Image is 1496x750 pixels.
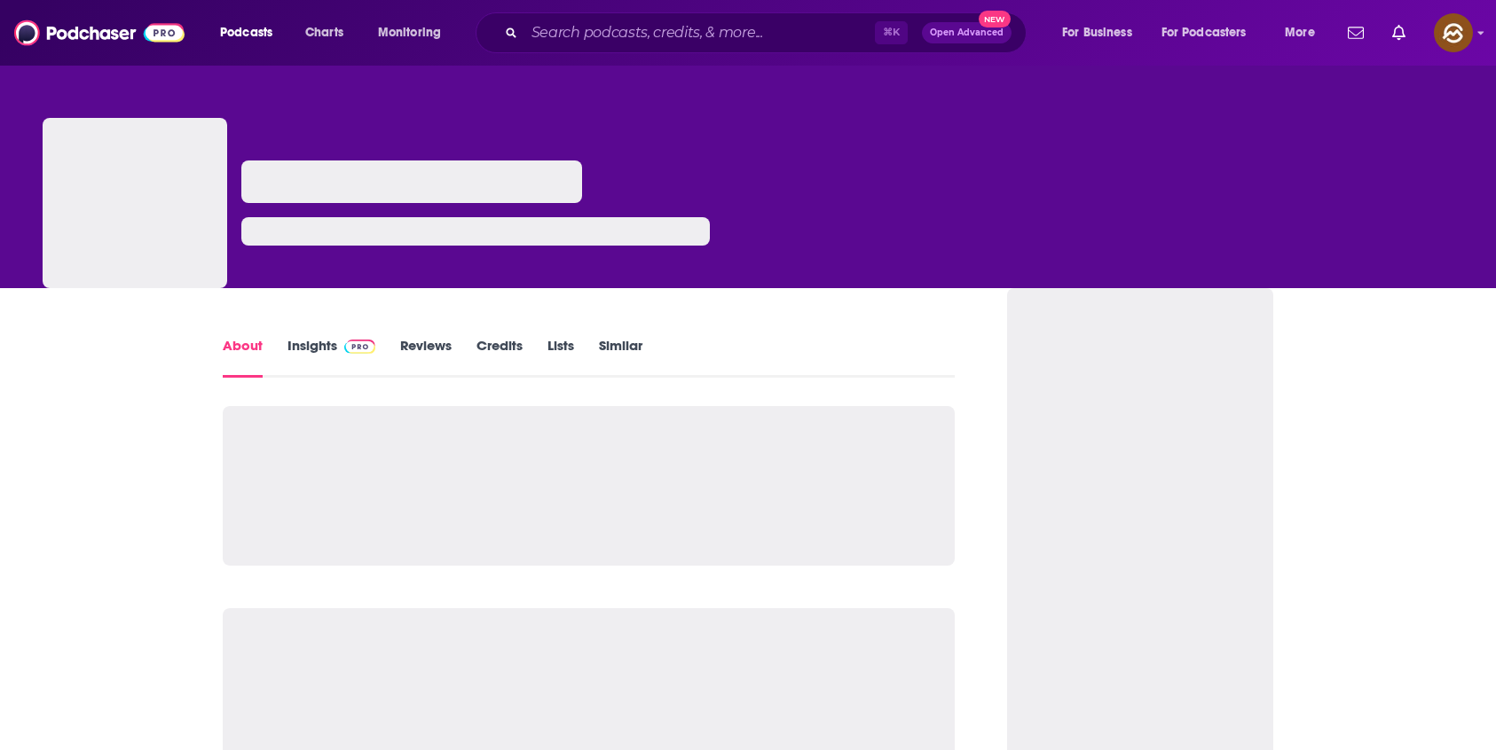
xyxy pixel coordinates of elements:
span: For Podcasters [1161,20,1247,45]
span: For Business [1062,20,1132,45]
img: Podchaser Pro [344,340,375,354]
span: Charts [305,20,343,45]
a: About [223,337,263,378]
a: Show notifications dropdown [1385,18,1413,48]
button: Open AdvancedNew [922,22,1012,43]
button: open menu [366,19,464,47]
div: Search podcasts, credits, & more... [492,12,1043,53]
span: More [1285,20,1315,45]
a: Similar [599,337,642,378]
button: open menu [208,19,295,47]
span: Monitoring [378,20,441,45]
button: Show profile menu [1434,13,1473,52]
a: Lists [547,337,574,378]
input: Search podcasts, credits, & more... [524,19,875,47]
a: Charts [294,19,354,47]
span: Logged in as hey85204 [1434,13,1473,52]
a: Reviews [400,337,452,378]
a: InsightsPodchaser Pro [287,337,375,378]
button: open menu [1050,19,1154,47]
button: open menu [1150,19,1272,47]
span: New [979,11,1011,27]
span: ⌘ K [875,21,908,44]
img: User Profile [1434,13,1473,52]
span: Podcasts [220,20,272,45]
button: open menu [1272,19,1337,47]
img: Podchaser - Follow, Share and Rate Podcasts [14,16,185,50]
span: Open Advanced [930,28,1004,37]
a: Show notifications dropdown [1341,18,1371,48]
a: Credits [476,337,523,378]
